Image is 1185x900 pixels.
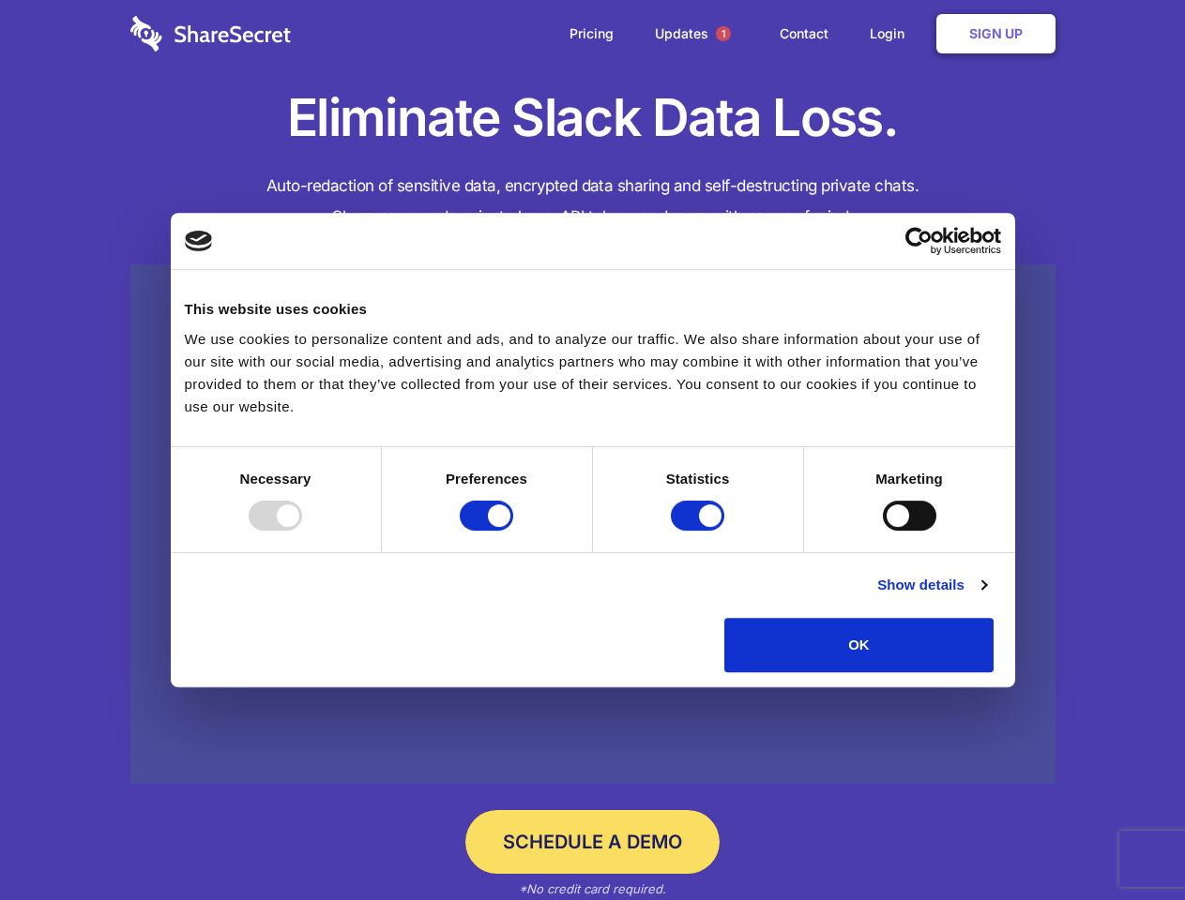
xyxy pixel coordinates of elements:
div: This website uses cookies [185,298,1001,321]
a: Login [851,5,933,63]
a: Wistia video thumbnail [130,264,1056,785]
em: *No credit card required. [519,881,666,896]
a: Show details [877,574,986,596]
div: We use cookies to personalize content and ads, and to analyze our traffic. We also share informat... [185,328,1001,418]
a: Schedule a Demo [465,810,720,874]
strong: Preferences [446,471,527,487]
a: Usercentrics Cookiebot - opens in a new window [837,227,1001,255]
strong: Necessary [240,471,311,487]
strong: Marketing [875,471,943,487]
h4: Auto-redaction of sensitive data, encrypted data sharing and self-destructing private chats. Shar... [130,171,1056,232]
a: Sign Up [936,14,1056,53]
h1: Eliminate Slack Data Loss. [130,84,1056,152]
img: logo-wordmark-white-trans-d4663122ce5f474addd5e946df7df03e33cb6a1c49d2221995e7729f52c070b2.svg [130,16,291,52]
a: Pricing [551,5,632,63]
img: logo [185,231,213,251]
a: Contact [761,5,847,63]
button: OK [724,618,994,672]
strong: Statistics [666,471,730,487]
span: 1 [716,26,731,41]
